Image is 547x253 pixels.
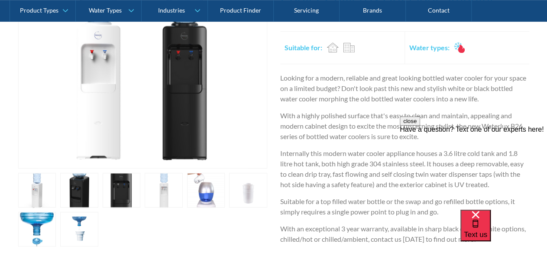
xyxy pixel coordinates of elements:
[400,117,547,221] iframe: podium webchat widget prompt
[280,148,529,190] p: Internally this modern water cooler appliance houses a 3.6 litre cold tank and 1.8 litre hot tank...
[280,73,529,104] p: Looking for a modern, reliable and great looking bottled water cooler for your space on a limited...
[89,7,122,14] div: Water Types
[20,7,58,14] div: Product Types
[103,173,141,208] a: open lightbox
[60,212,98,247] a: open lightbox
[409,42,450,53] h2: Water types:
[187,173,225,208] a: open lightbox
[460,210,547,253] iframe: podium webchat widget bubble
[280,224,529,244] p: With an exceptional 3 year warranty, available in sharp black or crisp white options, chilled/hot...
[229,173,267,208] a: open lightbox
[18,173,56,208] a: open lightbox
[280,196,529,217] p: Suitable for a top filled water bottle or the swap and go refilled bottle options, it simply requ...
[145,173,183,208] a: open lightbox
[285,42,322,53] h2: Suitable for:
[60,173,98,208] a: open lightbox
[158,7,184,14] div: Industries
[280,110,529,142] p: With a highly polished surface that's easy to clean and maintain, appealing and modern cabinet de...
[18,212,56,247] a: open lightbox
